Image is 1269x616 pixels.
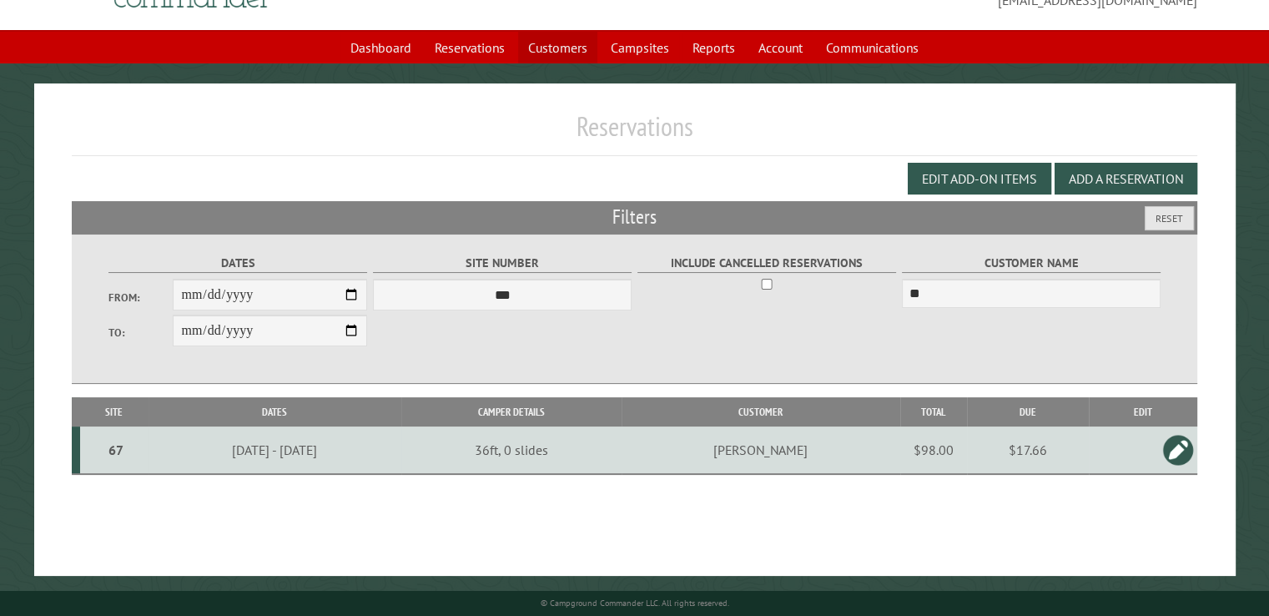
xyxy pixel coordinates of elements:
label: Include Cancelled Reservations [637,254,897,273]
th: Total [900,397,967,427]
label: From: [108,290,174,305]
small: © Campground Commander LLC. All rights reserved. [541,598,729,608]
label: To: [108,325,174,341]
h2: Filters [72,201,1197,233]
th: Dates [149,397,401,427]
td: 36ft, 0 slides [401,427,622,474]
label: Customer Name [902,254,1161,273]
label: Dates [108,254,368,273]
div: [DATE] - [DATE] [151,442,399,458]
a: Reports [682,32,745,63]
a: Dashboard [340,32,421,63]
button: Edit Add-on Items [908,163,1051,194]
th: Camper Details [401,397,622,427]
a: Account [748,32,813,63]
th: Edit [1089,397,1197,427]
h1: Reservations [72,110,1197,156]
td: [PERSON_NAME] [622,427,900,474]
div: 67 [87,442,145,458]
a: Communications [816,32,929,63]
button: Reset [1145,206,1194,230]
th: Customer [622,397,900,427]
th: Site [80,397,149,427]
a: Campsites [601,32,679,63]
td: $17.66 [967,427,1089,474]
button: Add a Reservation [1055,163,1197,194]
label: Site Number [373,254,632,273]
a: Customers [518,32,597,63]
th: Due [967,397,1089,427]
a: Reservations [425,32,515,63]
td: $98.00 [900,427,967,474]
